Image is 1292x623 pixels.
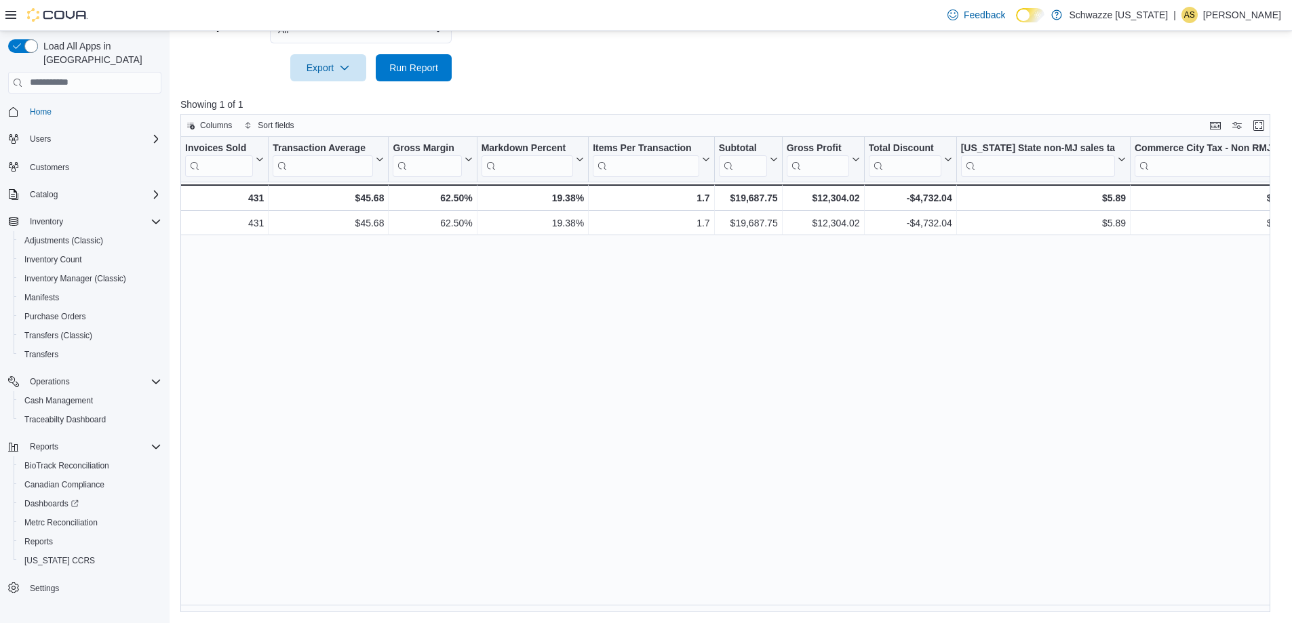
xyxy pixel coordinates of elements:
a: Dashboards [14,494,167,513]
button: Total Discount [869,142,952,177]
a: Transfers (Classic) [19,327,98,344]
button: Cash Management [14,391,167,410]
div: 1.7 [593,190,710,206]
p: | [1173,7,1176,23]
div: Items Per Transaction [593,142,699,177]
button: Transaction Average [273,142,384,177]
div: Gross Profit [787,142,849,155]
span: Canadian Compliance [24,479,104,490]
span: Dashboards [19,496,161,512]
span: Inventory [30,216,63,227]
button: Subtotal [719,142,778,177]
div: 62.50% [393,215,472,231]
a: Feedback [942,1,1011,28]
div: $9.15 [1135,190,1291,206]
a: Purchase Orders [19,308,92,325]
span: Run Report [389,61,438,75]
a: Home [24,104,57,120]
button: Traceabilty Dashboard [14,410,167,429]
div: $45.68 [273,215,384,231]
span: BioTrack Reconciliation [24,460,109,471]
span: Export [298,54,358,81]
div: Gross Margin [393,142,461,155]
button: Settings [3,578,167,598]
span: Home [24,103,161,120]
div: 431 [185,215,264,231]
span: Cash Management [24,395,93,406]
div: $12,304.02 [787,215,860,231]
a: Manifests [19,289,64,306]
span: Purchase Orders [24,311,86,322]
span: AS [1184,7,1195,23]
div: -$4,732.04 [869,190,952,206]
span: Traceabilty Dashboard [19,411,161,428]
span: Adjustments (Classic) [19,233,161,249]
button: Inventory Count [14,250,167,269]
button: Transfers (Classic) [14,326,167,345]
button: Export [290,54,366,81]
span: Reports [24,439,161,455]
button: Inventory [24,214,68,230]
button: Customers [3,157,167,176]
span: Customers [30,162,69,173]
div: Gross Margin [393,142,461,177]
div: Invoices Sold [185,142,253,155]
p: Schwazze [US_STATE] [1069,7,1168,23]
button: Run Report [376,54,452,81]
span: Customers [24,158,161,175]
div: $9.15 [1135,215,1291,231]
div: Total Discount [869,142,941,155]
button: Adjustments (Classic) [14,231,167,250]
a: Reports [19,534,58,550]
a: Dashboards [19,496,84,512]
a: Customers [24,159,75,176]
span: Feedback [964,8,1005,22]
button: Purchase Orders [14,307,167,326]
div: $19,687.75 [719,190,778,206]
button: Commerce City Tax - Non RMJ [1135,142,1291,177]
button: Invoices Sold [185,142,264,177]
button: Operations [3,372,167,391]
input: Dark Mode [1016,8,1044,22]
div: Subtotal [719,142,767,155]
span: Catalog [24,186,161,203]
span: Inventory Count [19,252,161,268]
div: 19.38% [482,215,584,231]
span: Metrc Reconciliation [24,517,98,528]
button: Reports [14,532,167,551]
button: Inventory Manager (Classic) [14,269,167,288]
button: Metrc Reconciliation [14,513,167,532]
a: Cash Management [19,393,98,409]
button: Columns [181,117,237,134]
button: Inventory [3,212,167,231]
span: Sort fields [258,120,294,131]
button: Users [24,131,56,147]
div: Markdown Percent [482,142,573,177]
div: 19.38% [482,190,584,206]
span: Users [30,134,51,144]
a: Metrc Reconciliation [19,515,103,531]
span: Inventory [24,214,161,230]
div: $45.68 [273,190,384,206]
button: Users [3,129,167,148]
span: Columns [200,120,232,131]
span: Inventory Manager (Classic) [24,273,126,284]
span: Dark Mode [1016,22,1017,23]
a: Canadian Compliance [19,477,110,493]
div: $12,304.02 [787,190,860,206]
button: Manifests [14,288,167,307]
span: Inventory Manager (Classic) [19,270,161,287]
span: Inventory Count [24,254,82,265]
button: Canadian Compliance [14,475,167,494]
span: Manifests [19,289,161,306]
button: Sort fields [239,117,299,134]
button: Catalog [3,185,167,204]
div: $19,687.75 [719,215,778,231]
button: Markdown Percent [482,142,584,177]
span: Purchase Orders [19,308,161,325]
span: Washington CCRS [19,552,161,569]
button: Gross Margin [393,142,472,177]
div: Annette Sanders [1181,7,1198,23]
div: -$4,732.04 [869,215,952,231]
button: BioTrack Reconciliation [14,456,167,475]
